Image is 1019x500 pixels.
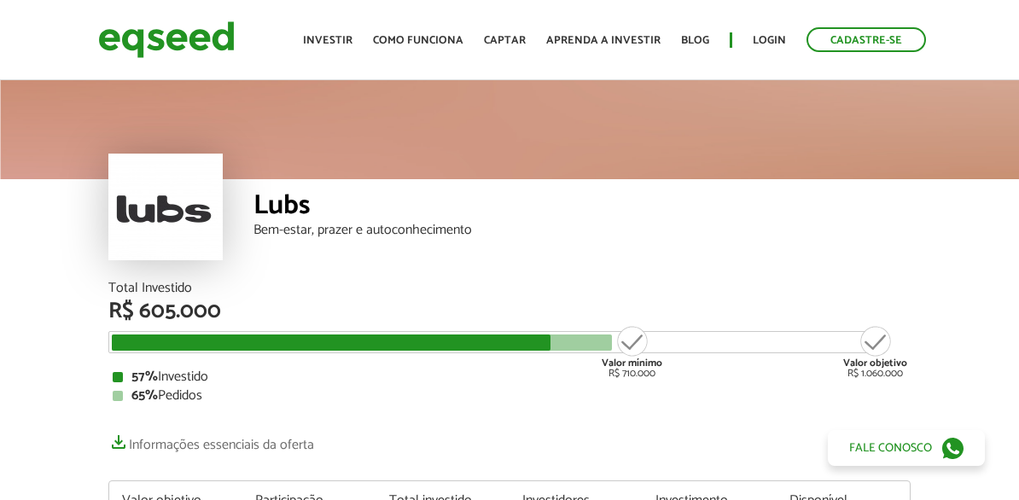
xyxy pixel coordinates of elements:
div: R$ 1.060.000 [843,324,907,379]
div: R$ 605.000 [108,300,911,323]
div: Lubs [253,192,911,224]
div: Total Investido [108,282,911,295]
strong: 65% [131,384,158,407]
strong: Valor objetivo [843,355,907,371]
a: Cadastre-se [806,27,926,52]
a: Captar [484,35,526,46]
a: Login [753,35,786,46]
strong: 57% [131,365,158,388]
strong: Valor mínimo [602,355,662,371]
div: Investido [113,370,906,384]
a: Blog [681,35,709,46]
a: Como funciona [373,35,463,46]
div: Bem-estar, prazer e autoconhecimento [253,224,911,237]
img: EqSeed [98,17,235,62]
div: R$ 710.000 [600,324,664,379]
a: Investir [303,35,352,46]
div: Pedidos [113,389,906,403]
a: Informações essenciais da oferta [108,428,314,452]
a: Aprenda a investir [546,35,661,46]
a: Fale conosco [828,430,985,466]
